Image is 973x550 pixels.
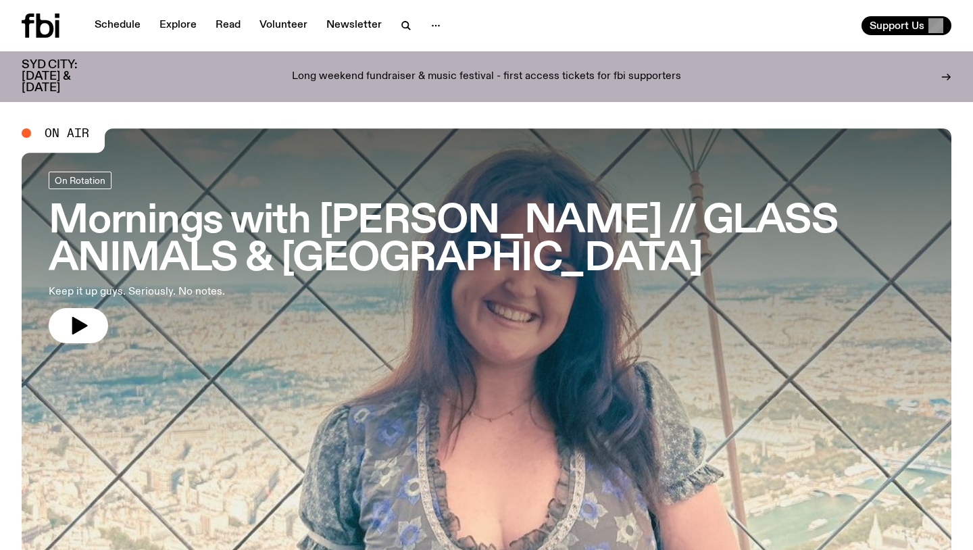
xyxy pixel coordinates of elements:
a: Volunteer [251,16,316,35]
p: Long weekend fundraiser & music festival - first access tickets for fbi supporters [292,71,681,83]
h3: SYD CITY: [DATE] & [DATE] [22,59,108,94]
a: Mornings with [PERSON_NAME] // GLASS ANIMALS & [GEOGRAPHIC_DATA]Keep it up guys. Seriously. No no... [49,172,924,343]
span: On Air [45,127,89,139]
a: Schedule [86,16,149,35]
a: Newsletter [318,16,390,35]
button: Support Us [862,16,951,35]
a: Read [207,16,249,35]
span: Support Us [870,20,924,32]
span: On Rotation [55,175,105,185]
h3: Mornings with [PERSON_NAME] // GLASS ANIMALS & [GEOGRAPHIC_DATA] [49,203,924,278]
a: On Rotation [49,172,111,189]
a: Explore [151,16,205,35]
p: Keep it up guys. Seriously. No notes. [49,284,395,300]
